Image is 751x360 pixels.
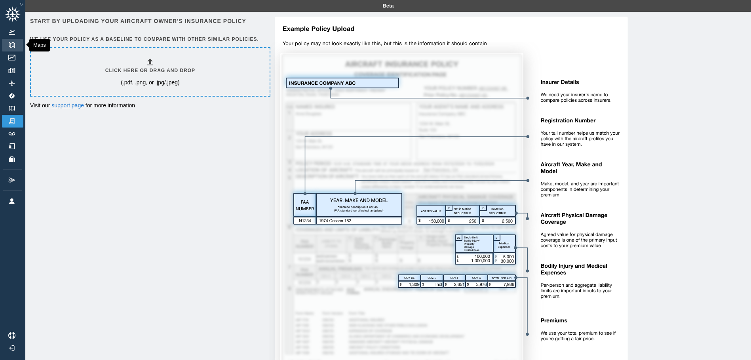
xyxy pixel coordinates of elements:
p: (.pdf, .png, or .jpg/.jpeg) [121,78,180,86]
h6: We use your policy as a baseline to compare with other similar policies. [30,36,269,43]
a: support page [51,102,84,109]
h6: Start by uploading your aircraft owner's insurance policy [30,17,269,25]
h6: Click here or drag and drop [105,67,195,74]
p: Visit our for more information [30,101,269,109]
